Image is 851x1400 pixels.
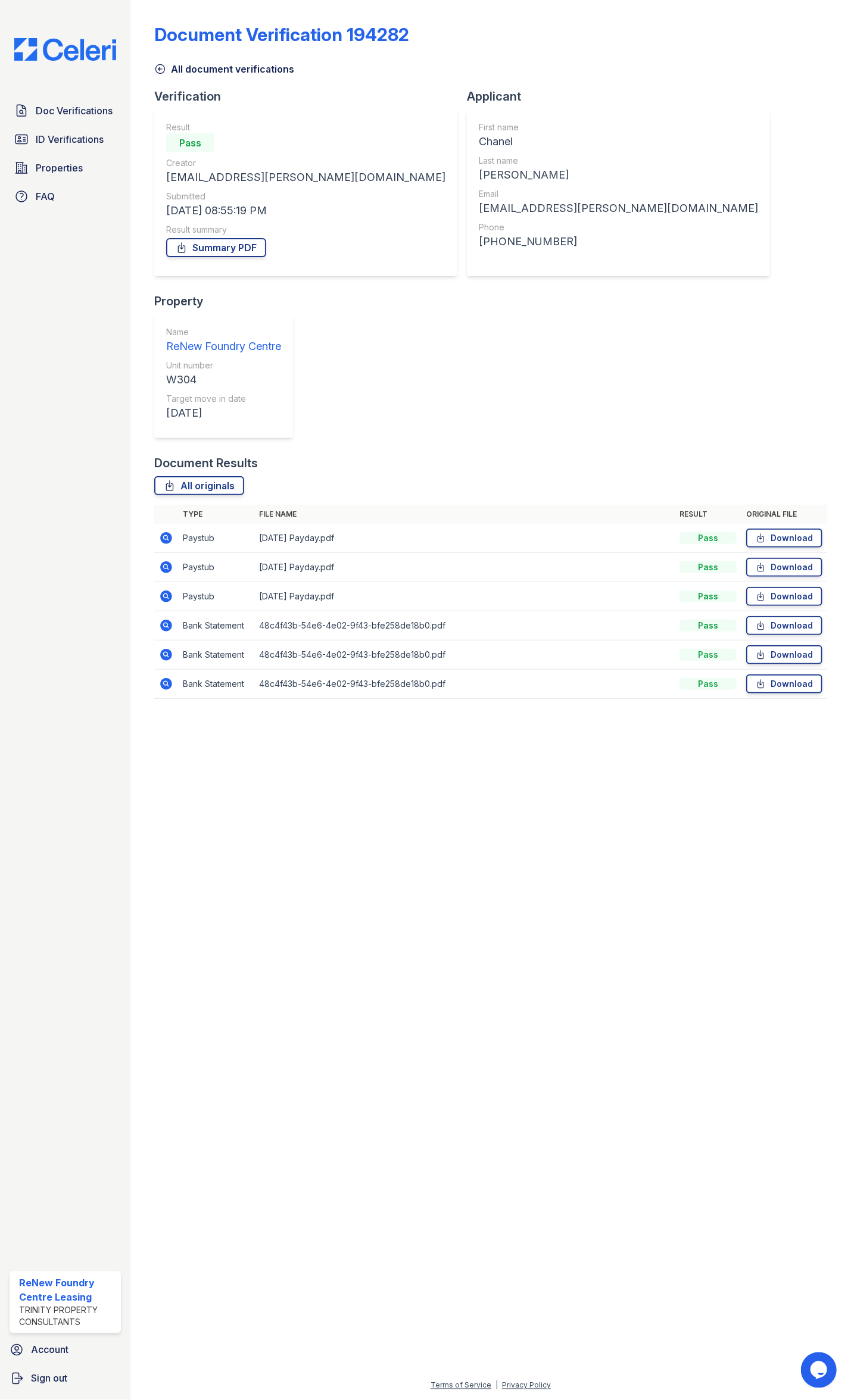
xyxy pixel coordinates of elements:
[154,24,409,45] div: Document Verification 194282
[254,553,675,582] td: [DATE] Payday.pdf
[741,505,827,524] th: Original file
[479,200,758,217] div: [EMAIL_ADDRESS][PERSON_NAME][DOMAIN_NAME]
[10,99,121,123] a: Doc Verifications
[746,587,822,606] a: Download
[679,561,737,573] div: Pass
[31,1371,67,1386] span: Sign out
[166,133,214,152] div: Pass
[746,674,822,693] a: Download
[679,649,737,661] div: Pass
[166,371,281,388] div: W304
[679,620,737,632] div: Pass
[178,582,254,611] td: Paystub
[479,167,758,183] div: [PERSON_NAME]
[36,189,55,204] span: FAQ
[254,611,675,640] td: 48c4f43b-54e6-4e02-9f43-bfe258de18b0.pdf
[154,88,467,105] div: Verification
[154,476,244,495] a: All originals
[178,505,254,524] th: Type
[166,326,281,338] div: Name
[679,678,737,690] div: Pass
[178,524,254,553] td: Paystub
[166,393,281,405] div: Target move in date
[254,640,675,670] td: 48c4f43b-54e6-4e02-9f43-bfe258de18b0.pdf
[254,582,675,611] td: [DATE] Payday.pdf
[154,293,303,310] div: Property
[166,157,445,169] div: Creator
[166,326,281,355] a: Name ReNew Foundry Centre
[166,202,445,219] div: [DATE] 08:55:19 PM
[166,405,281,421] div: [DATE]
[19,1276,116,1305] div: ReNew Foundry Centre Leasing
[154,455,258,471] div: Document Results
[479,121,758,133] div: First name
[10,185,121,208] a: FAQ
[19,1305,116,1329] div: Trinity Property Consultants
[495,1381,498,1390] div: |
[178,611,254,640] td: Bank Statement
[36,132,104,146] span: ID Verifications
[178,553,254,582] td: Paystub
[10,127,121,151] a: ID Verifications
[746,529,822,548] a: Download
[166,360,281,371] div: Unit number
[675,505,741,524] th: Result
[502,1381,551,1390] a: Privacy Policy
[166,238,266,257] a: Summary PDF
[254,670,675,699] td: 48c4f43b-54e6-4e02-9f43-bfe258de18b0.pdf
[154,62,294,76] a: All document verifications
[166,338,281,355] div: ReNew Foundry Centre
[166,224,445,236] div: Result summary
[679,532,737,544] div: Pass
[479,155,758,167] div: Last name
[467,88,780,105] div: Applicant
[166,190,445,202] div: Submitted
[679,590,737,602] div: Pass
[479,188,758,200] div: Email
[31,1343,68,1357] span: Account
[5,38,126,61] img: CE_Logo_Blue-a8612792a0a2168367f1c8372b55b34899dd931a85d93a1a3d3e32e68fde9ad4.png
[36,161,83,175] span: Properties
[479,133,758,150] div: Chanel
[178,670,254,699] td: Bank Statement
[746,645,822,664] a: Download
[746,558,822,577] a: Download
[479,233,758,250] div: [PHONE_NUMBER]
[5,1338,126,1362] a: Account
[479,221,758,233] div: Phone
[178,640,254,670] td: Bank Statement
[36,104,113,118] span: Doc Verifications
[254,505,675,524] th: File name
[166,121,445,133] div: Result
[10,156,121,180] a: Properties
[254,524,675,553] td: [DATE] Payday.pdf
[166,169,445,186] div: [EMAIL_ADDRESS][PERSON_NAME][DOMAIN_NAME]
[746,616,822,635] a: Download
[431,1381,491,1390] a: Terms of Service
[801,1352,839,1388] iframe: chat widget
[5,1367,126,1390] a: Sign out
